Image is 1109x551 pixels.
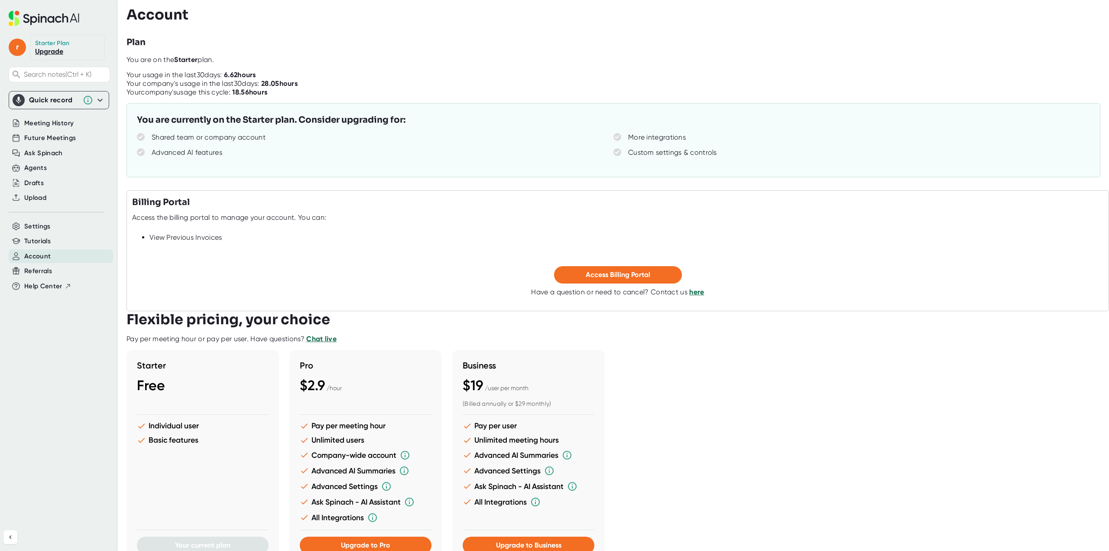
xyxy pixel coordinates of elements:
[306,335,337,343] a: Chat live
[300,466,431,476] li: Advanced AI Summaries
[463,497,594,507] li: All Integrations
[300,497,431,507] li: Ask Spinach - AI Assistant
[137,436,269,445] li: Basic features
[35,47,63,55] a: Upgrade
[24,236,51,246] button: Tutorials
[300,436,431,445] li: Unlimited users
[137,421,269,430] li: Individual user
[29,96,78,104] div: Quick record
[689,288,704,296] a: here
[152,133,266,142] div: Shared team or company account
[149,233,1103,242] div: View Previous Invoices
[126,79,298,88] div: Your company's usage in the last 30 days:
[463,377,483,394] span: $19
[9,39,26,56] span: r
[300,377,325,394] span: $2.9
[24,281,71,291] button: Help Center
[126,71,256,79] div: Your usage in the last 30 days:
[152,148,222,157] div: Advanced AI features
[24,251,51,261] button: Account
[126,311,330,328] h3: Flexible pricing, your choice
[485,385,529,391] span: / user per month
[137,377,165,394] span: Free
[24,133,76,143] button: Future Meetings
[24,163,47,173] button: Agents
[13,91,105,109] div: Quick record
[628,133,686,142] div: More integrations
[463,400,594,408] div: (Billed annually or $29 monthly)
[628,148,717,157] div: Custom settings & controls
[341,541,390,549] span: Upgrade to Pro
[24,222,51,231] button: Settings
[126,7,188,23] h3: Account
[24,266,52,276] button: Referrals
[24,118,74,128] button: Meeting History
[232,88,267,96] b: 18.56 hours
[24,148,63,158] button: Ask Spinach
[300,421,431,430] li: Pay per meeting hour
[175,541,230,549] span: Your current plan
[137,114,405,127] h3: You are currently on the Starter plan. Consider upgrading for:
[531,288,704,297] div: Have a question or need to cancel? Contact us
[224,71,256,79] b: 6.62 hours
[463,421,594,430] li: Pay per user
[554,266,682,284] button: Access Billing Portal
[3,530,17,544] button: Collapse sidebar
[496,541,561,549] span: Upgrade to Business
[463,360,594,371] h3: Business
[300,481,431,492] li: Advanced Settings
[463,481,594,492] li: Ask Spinach - AI Assistant
[261,79,298,88] b: 28.05 hours
[35,39,70,47] div: Starter Plan
[586,271,650,279] span: Access Billing Portal
[132,196,190,209] h3: Billing Portal
[300,512,431,523] li: All Integrations
[24,178,44,188] button: Drafts
[137,360,269,371] h3: Starter
[327,385,342,391] span: / hour
[24,281,62,291] span: Help Center
[24,70,107,78] span: Search notes (Ctrl + K)
[126,88,267,97] div: Your company's usage this cycle:
[300,450,431,460] li: Company-wide account
[126,55,214,64] span: You are on the plan.
[126,335,337,343] div: Pay per meeting hour or pay per user. Have questions?
[174,55,198,64] b: Starter
[132,213,326,222] div: Access the billing portal to manage your account. You can:
[24,193,46,203] button: Upload
[463,436,594,445] li: Unlimited meeting hours
[126,36,146,49] h3: Plan
[463,466,594,476] li: Advanced Settings
[463,450,594,460] li: Advanced AI Summaries
[300,360,431,371] h3: Pro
